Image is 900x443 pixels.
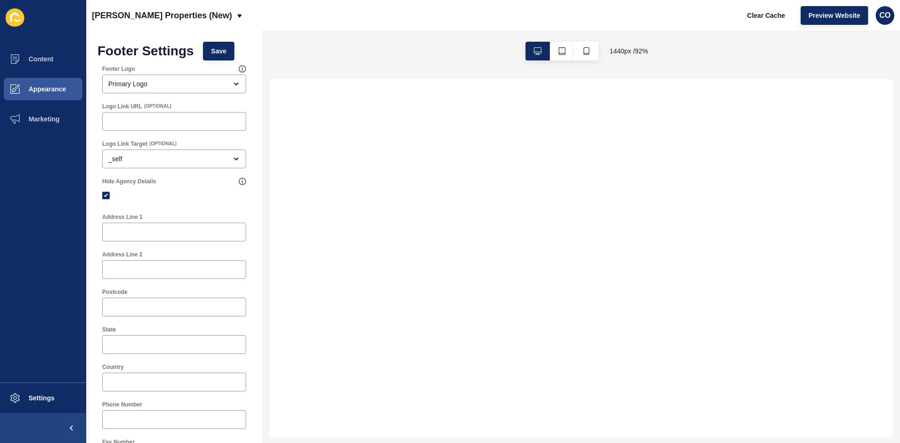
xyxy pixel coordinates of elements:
[97,46,194,56] h1: Footer Settings
[102,363,124,371] label: Country
[801,6,868,25] button: Preview Website
[102,213,142,221] label: Address Line 1
[809,11,860,20] span: Preview Website
[102,103,142,110] label: Logo Link URL
[102,251,142,258] label: Address Line 2
[211,46,226,56] span: Save
[102,178,156,185] label: Hide Agency Details
[747,11,785,20] span: Clear Cache
[144,103,171,110] span: (OPTIONAL)
[92,4,232,27] p: [PERSON_NAME] Properties (New)
[879,11,891,20] span: CO
[203,42,234,60] button: Save
[149,141,176,147] span: (OPTIONAL)
[102,75,246,93] div: open menu
[102,326,116,333] label: State
[739,6,793,25] button: Clear Cache
[102,288,127,296] label: Postcode
[102,65,135,73] label: Footer Logo
[102,140,147,148] label: Logo Link Target
[610,46,648,56] span: 1440 px / 92 %
[102,150,246,168] div: open menu
[102,401,142,408] label: Phone Number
